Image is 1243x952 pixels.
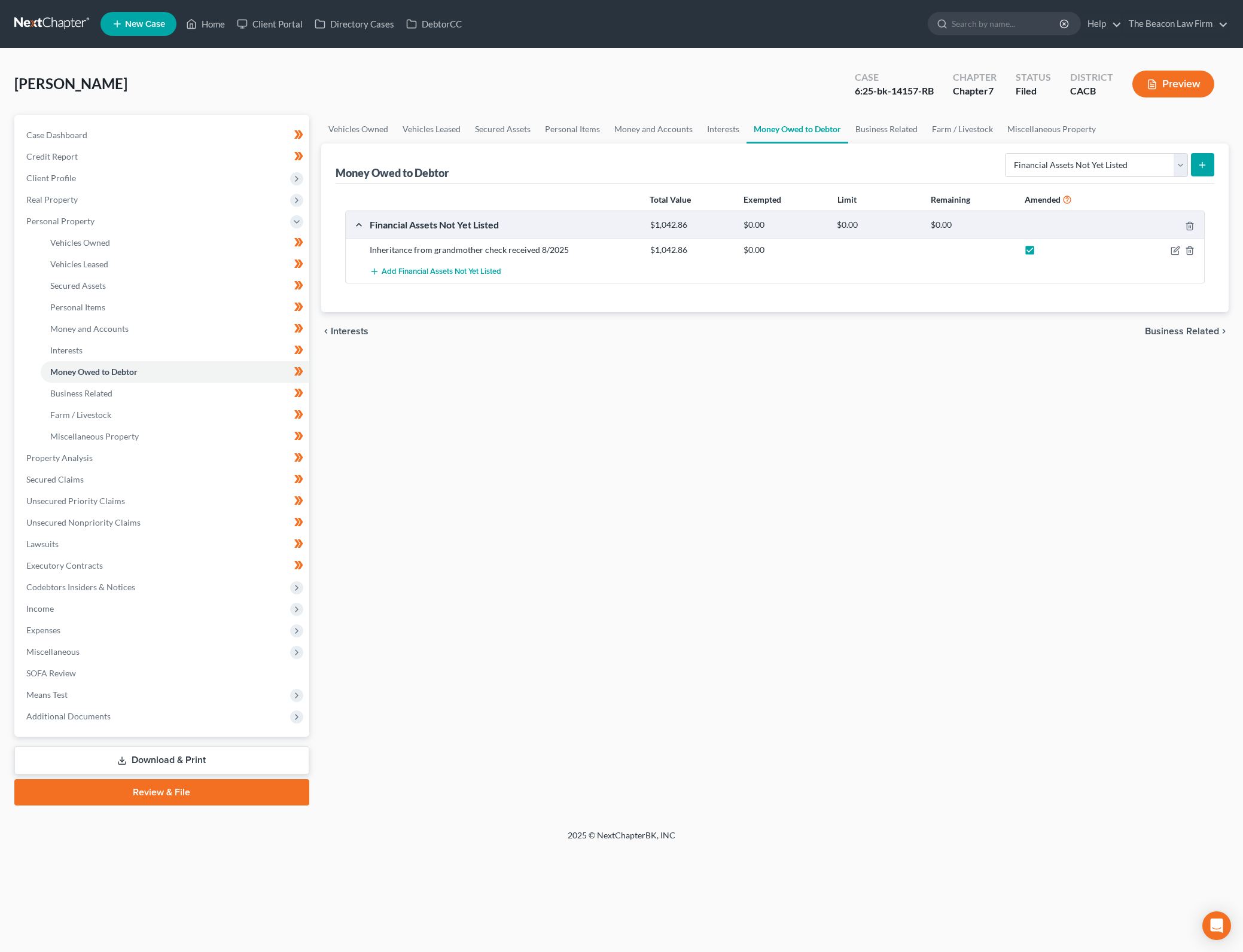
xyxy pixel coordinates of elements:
[17,663,309,684] a: SOFA Review
[644,219,738,231] div: $1,042.86
[26,668,76,678] span: SOFA Review
[321,327,331,336] i: chevron_left
[50,431,139,441] span: Miscellaneous Property
[1145,327,1229,336] button: Business Related chevron_right
[125,20,165,29] span: New Case
[14,75,127,92] span: [PERSON_NAME]
[644,244,738,256] div: $1,042.86
[50,388,112,398] span: Business Related
[26,582,135,592] span: Codebtors Insiders & Notices
[17,469,309,490] a: Secured Claims
[17,555,309,576] a: Executory Contracts
[747,115,848,144] a: Money Owed to Debtor
[41,318,309,340] a: Money and Accounts
[50,280,106,291] span: Secured Assets
[331,327,368,336] span: Interests
[17,490,309,512] a: Unsecured Priority Claims
[26,130,87,140] span: Case Dashboard
[1219,327,1229,336] i: chevron_right
[370,261,501,283] button: Add Financial Assets Not Yet Listed
[468,115,538,144] a: Secured Assets
[231,13,309,35] a: Client Portal
[831,219,924,231] div: $0.00
[1132,71,1214,97] button: Preview
[41,254,309,275] a: Vehicles Leased
[400,13,468,35] a: DebtorCC
[848,115,925,144] a: Business Related
[855,84,934,98] div: 6:25-bk-14157-RB
[738,244,831,256] div: $0.00
[26,194,78,205] span: Real Property
[925,219,1018,231] div: $0.00
[953,84,997,98] div: Chapter
[26,539,59,549] span: Lawsuits
[336,166,451,180] div: Money Owed to Debtor
[50,237,110,248] span: Vehicles Owned
[17,146,309,167] a: Credit Report
[17,512,309,533] a: Unsecured Nonpriority Claims
[26,173,76,183] span: Client Profile
[17,447,309,469] a: Property Analysis
[50,259,108,269] span: Vehicles Leased
[925,115,1000,144] a: Farm / Livestock
[14,779,309,805] a: Review & File
[26,151,78,161] span: Credit Report
[26,216,95,226] span: Personal Property
[607,115,700,144] a: Money and Accounts
[14,746,309,774] a: Download & Print
[281,829,962,851] div: 2025 © NextChapterBK, INC
[41,340,309,361] a: Interests
[650,194,691,205] strong: Total Value
[738,219,831,231] div: $0.00
[17,124,309,146] a: Case Dashboard
[855,71,934,84] div: Case
[41,297,309,318] a: Personal Items
[321,115,395,144] a: Vehicles Owned
[988,85,994,96] span: 7
[364,244,644,256] div: Inheritance from grandmother check received 8/2025
[1070,71,1113,84] div: District
[321,327,368,336] button: chevron_left Interests
[50,302,105,312] span: Personal Items
[953,71,997,84] div: Chapter
[700,115,747,144] a: Interests
[41,361,309,383] a: Money Owed to Debtor
[744,194,781,205] strong: Exempted
[26,496,125,506] span: Unsecured Priority Claims
[41,404,309,426] a: Farm / Livestock
[50,367,138,377] span: Money Owed to Debtor
[309,13,400,35] a: Directory Cases
[17,533,309,555] a: Lawsuits
[26,474,84,484] span: Secured Claims
[395,115,468,144] a: Vehicles Leased
[1202,911,1231,940] div: Open Intercom Messenger
[50,324,129,334] span: Money and Accounts
[41,275,309,297] a: Secured Assets
[180,13,231,35] a: Home
[952,13,1061,35] input: Search by name...
[41,426,309,447] a: Miscellaneous Property
[41,383,309,404] a: Business Related
[1016,84,1051,98] div: Filed
[1123,13,1228,35] a: The Beacon Law Firm
[382,267,501,277] span: Add Financial Assets Not Yet Listed
[1016,71,1051,84] div: Status
[931,194,970,205] strong: Remaining
[26,453,93,463] span: Property Analysis
[50,345,83,355] span: Interests
[1070,84,1113,98] div: CACB
[26,646,80,657] span: Miscellaneous
[1145,327,1219,336] span: Business Related
[1081,13,1122,35] a: Help
[26,560,103,570] span: Executory Contracts
[26,689,68,700] span: Means Test
[26,517,141,527] span: Unsecured Nonpriority Claims
[837,194,857,205] strong: Limit
[50,410,111,420] span: Farm / Livestock
[26,711,111,721] span: Additional Documents
[364,218,644,231] div: Financial Assets Not Yet Listed
[41,232,309,254] a: Vehicles Owned
[1000,115,1103,144] a: Miscellaneous Property
[1025,194,1061,205] strong: Amended
[26,603,54,614] span: Income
